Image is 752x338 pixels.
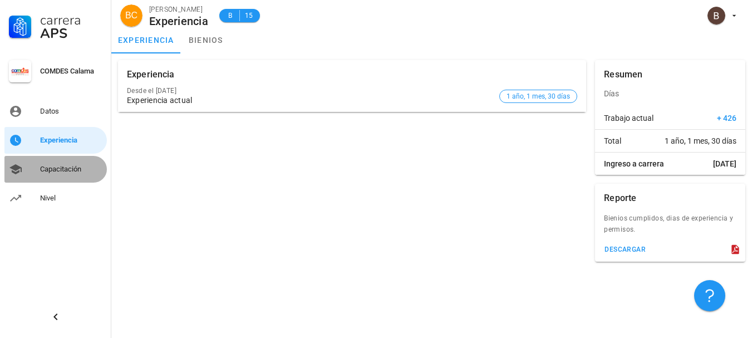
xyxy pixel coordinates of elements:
div: Experiencia [40,136,102,145]
div: Desde el [DATE] [127,87,495,95]
a: Nivel [4,185,107,212]
span: 1 año, 1 mes, 30 días [665,135,736,146]
span: Trabajo actual [604,112,653,124]
div: Bienios cumplidos, dias de experiencia y permisos. [595,213,745,242]
div: Nivel [40,194,102,203]
div: Capacitación [40,165,102,174]
span: BC [125,4,137,27]
span: Total [604,135,621,146]
div: Experiencia [127,60,175,89]
span: [DATE] [713,158,736,169]
div: Datos [40,107,102,116]
div: avatar [120,4,142,27]
div: Carrera [40,13,102,27]
span: 15 [244,10,253,21]
a: Datos [4,98,107,125]
span: Ingreso a carrera [604,158,664,169]
div: Experiencia [149,15,208,27]
div: Resumen [604,60,642,89]
div: [PERSON_NAME] [149,4,208,15]
span: B [226,10,235,21]
div: APS [40,27,102,40]
div: Reporte [604,184,636,213]
div: Días [595,80,745,107]
a: experiencia [111,27,181,53]
a: Capacitación [4,156,107,183]
button: descargar [599,242,650,257]
div: Experiencia actual [127,96,495,105]
span: + 426 [717,112,736,124]
a: Experiencia [4,127,107,154]
a: bienios [181,27,231,53]
div: COMDES Calama [40,67,102,76]
div: avatar [707,7,725,25]
span: 1 año, 1 mes, 30 días [507,90,570,102]
div: descargar [604,246,646,253]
